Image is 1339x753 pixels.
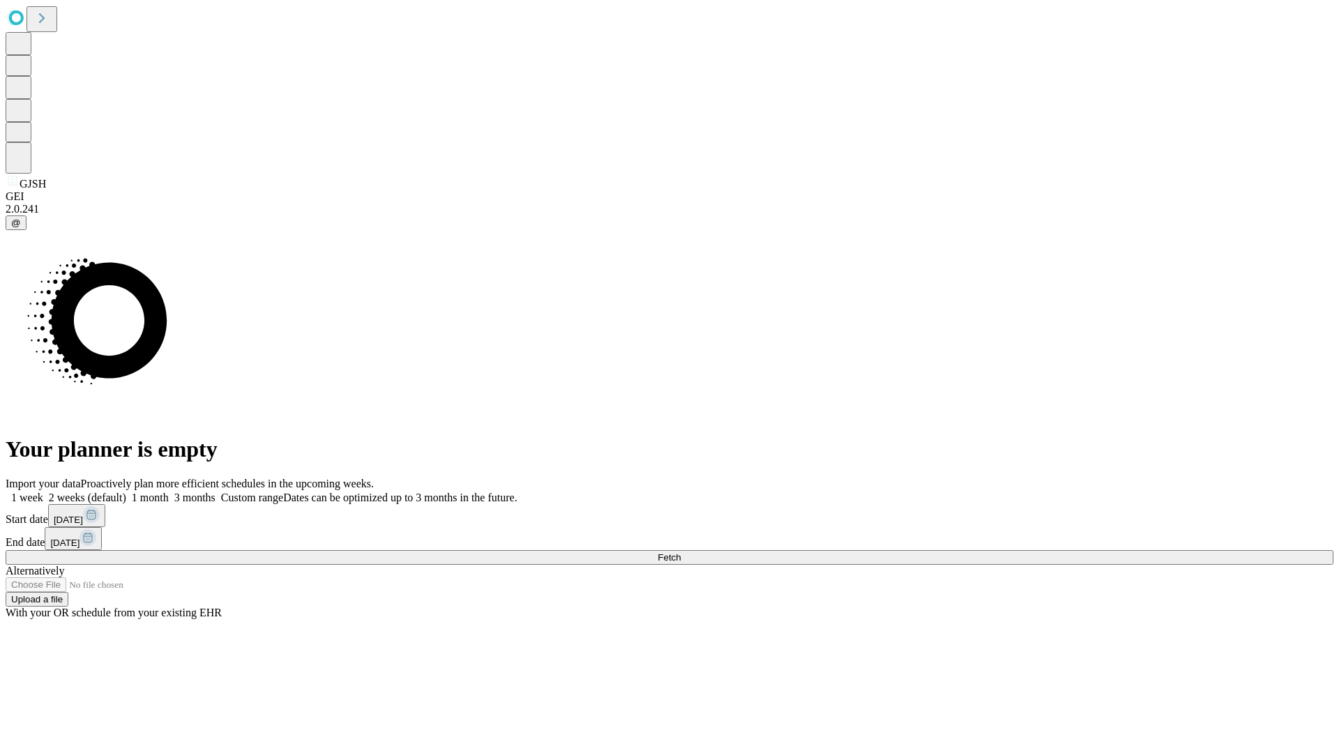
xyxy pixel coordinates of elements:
span: GJSH [20,178,46,190]
button: Upload a file [6,592,68,607]
span: [DATE] [50,538,80,548]
div: 2.0.241 [6,203,1333,215]
span: 2 weeks (default) [49,492,126,503]
span: @ [11,218,21,228]
button: @ [6,215,27,230]
span: Proactively plan more efficient schedules in the upcoming weeks. [81,478,374,489]
span: Custom range [221,492,283,503]
span: Import your data [6,478,81,489]
span: 1 week [11,492,43,503]
div: Start date [6,504,1333,527]
div: GEI [6,190,1333,203]
span: [DATE] [54,515,83,525]
span: Dates can be optimized up to 3 months in the future. [283,492,517,503]
button: [DATE] [48,504,105,527]
span: 1 month [132,492,169,503]
div: End date [6,527,1333,550]
h1: Your planner is empty [6,436,1333,462]
span: 3 months [174,492,215,503]
span: With your OR schedule from your existing EHR [6,607,222,618]
button: Fetch [6,550,1333,565]
span: Alternatively [6,565,64,577]
button: [DATE] [45,527,102,550]
span: Fetch [658,552,681,563]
